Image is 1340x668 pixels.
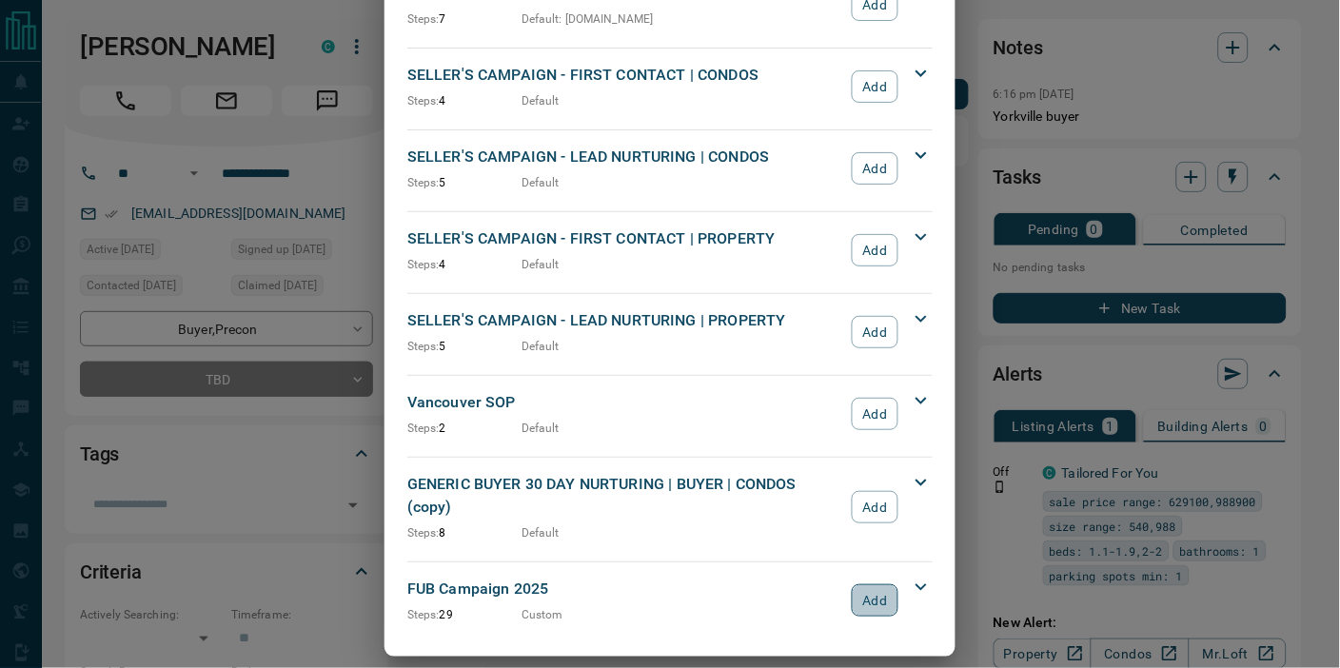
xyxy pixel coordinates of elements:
p: 5 [407,338,522,355]
p: 4 [407,256,522,273]
span: Steps: [407,526,440,540]
p: Default : [DOMAIN_NAME] [522,10,654,28]
button: Add [852,152,898,185]
span: Steps: [407,422,440,435]
button: Add [852,70,898,103]
p: 4 [407,92,522,109]
div: SELLER'S CAMPAIGN - FIRST CONTACT | PROPERTYSteps:4DefaultAdd [407,224,933,277]
p: SELLER'S CAMPAIGN - LEAD NURTURING | CONDOS [407,146,842,168]
button: Add [852,491,898,523]
span: Steps: [407,608,440,621]
p: Default [522,524,560,541]
p: FUB Campaign 2025 [407,578,842,600]
p: 2 [407,420,522,437]
div: SELLER'S CAMPAIGN - LEAD NURTURING | PROPERTYSteps:5DefaultAdd [407,305,933,359]
div: FUB Campaign 2025Steps:29CustomAdd [407,574,933,627]
p: SELLER'S CAMPAIGN - LEAD NURTURING | PROPERTY [407,309,842,332]
p: GENERIC BUYER 30 DAY NURTURING | BUYER | CONDOS (copy) [407,473,842,519]
p: 7 [407,10,522,28]
button: Add [852,398,898,430]
span: Steps: [407,94,440,108]
div: GENERIC BUYER 30 DAY NURTURING | BUYER | CONDOS (copy)Steps:8DefaultAdd [407,469,933,545]
p: 8 [407,524,522,541]
span: Steps: [407,340,440,353]
p: SELLER'S CAMPAIGN - FIRST CONTACT | PROPERTY [407,227,842,250]
p: Default [522,174,560,191]
p: 29 [407,606,522,623]
p: Default [522,256,560,273]
button: Add [852,316,898,348]
p: SELLER'S CAMPAIGN - FIRST CONTACT | CONDOS [407,64,842,87]
span: Steps: [407,258,440,271]
div: SELLER'S CAMPAIGN - LEAD NURTURING | CONDOSSteps:5DefaultAdd [407,142,933,195]
p: Custom [522,606,563,623]
button: Add [852,584,898,617]
span: Steps: [407,12,440,26]
span: Steps: [407,176,440,189]
p: Default [522,338,560,355]
button: Add [852,234,898,266]
div: Vancouver SOPSteps:2DefaultAdd [407,387,933,441]
p: Vancouver SOP [407,391,842,414]
p: 5 [407,174,522,191]
p: Default [522,92,560,109]
div: SELLER'S CAMPAIGN - FIRST CONTACT | CONDOSSteps:4DefaultAdd [407,60,933,113]
p: Default [522,420,560,437]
